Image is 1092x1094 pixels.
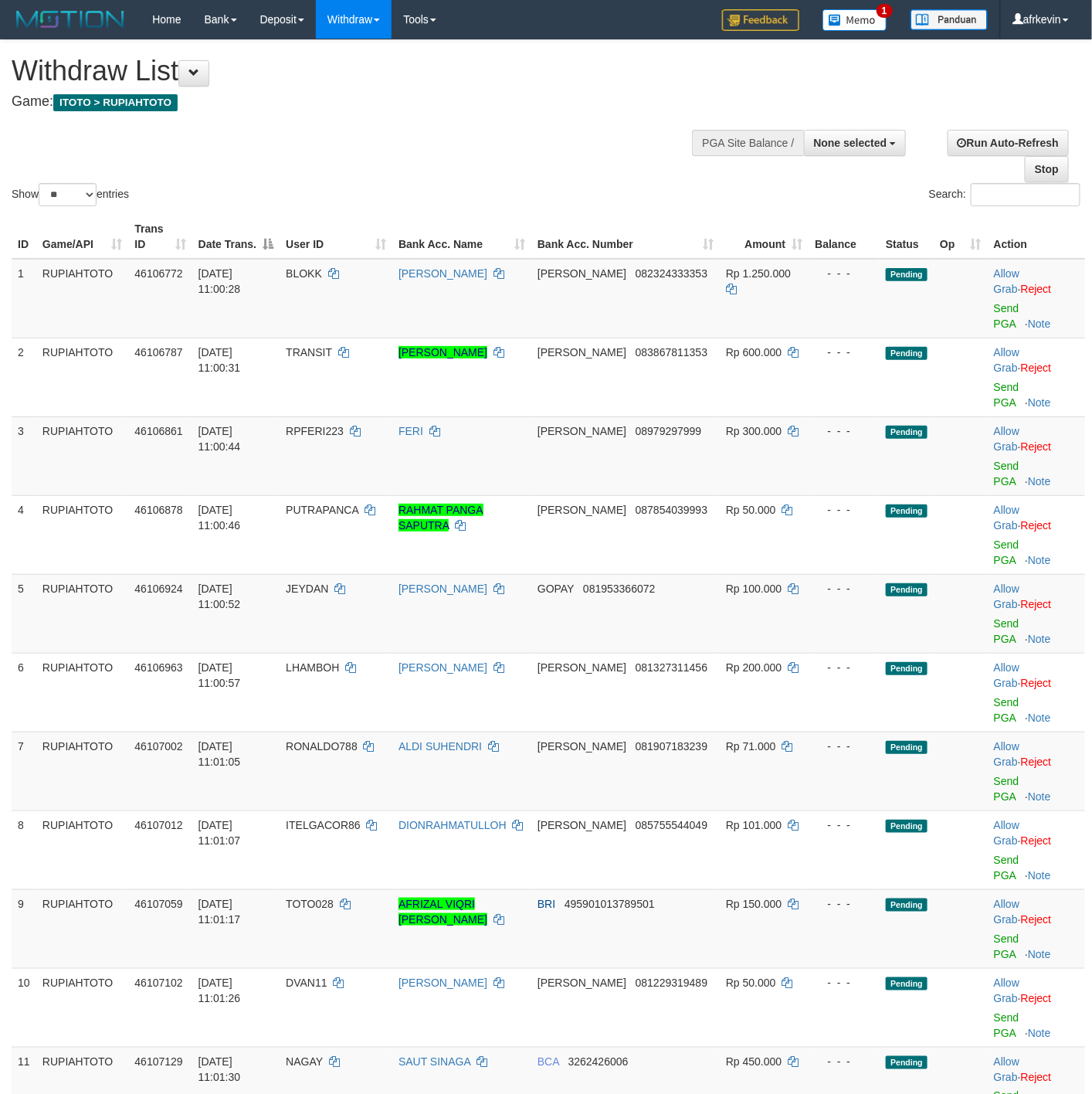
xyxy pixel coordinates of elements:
span: NAGAY [286,1055,323,1068]
div: - - - [815,660,873,675]
div: - - - [815,345,873,360]
a: AFRIZAL VIQRI [PERSON_NAME] [398,898,487,926]
th: ID [12,215,36,259]
span: Pending [886,583,928,596]
td: RUPIAHTOTO [36,810,129,889]
td: 2 [12,338,36,416]
td: 9 [12,889,36,968]
span: [PERSON_NAME] [538,267,626,280]
span: Pending [886,268,928,281]
span: Pending [886,662,928,675]
a: Reject [1021,1071,1052,1083]
a: [PERSON_NAME] [398,346,487,358]
span: [DATE] 11:01:07 [198,819,241,847]
td: · [988,732,1085,810]
a: Send PGA [994,775,1019,803]
a: Allow Grab [994,1055,1019,1083]
h1: Withdraw List [12,56,713,87]
span: 46106787 [134,346,182,358]
span: BRI [538,898,555,910]
span: · [994,1055,1021,1083]
a: Send PGA [994,696,1019,724]
h4: Game: [12,94,713,110]
span: Rp 150.000 [726,898,782,910]
span: · [994,267,1021,295]
img: MOTION_logo.png [12,8,129,31]
td: · [988,416,1085,495]
a: Allow Grab [994,504,1019,532]
a: FERI [398,425,423,437]
span: Rp 101.000 [726,819,782,831]
a: Allow Grab [994,583,1019,610]
span: Copy 082324333353 to clipboard [636,267,707,280]
td: 7 [12,732,36,810]
a: Reject [1021,834,1052,847]
td: 6 [12,653,36,732]
span: JEYDAN [286,583,328,595]
a: Reject [1021,992,1052,1004]
a: Note [1028,1027,1051,1039]
img: Feedback.jpg [722,9,799,31]
div: - - - [815,817,873,833]
span: 46106861 [134,425,182,437]
td: · [988,259,1085,338]
a: Reject [1021,519,1052,532]
span: BCA [538,1055,559,1068]
a: Note [1028,318,1051,330]
th: Balance [809,215,880,259]
span: Pending [886,977,928,990]
a: Send PGA [994,933,1019,960]
span: Copy 081953366072 to clipboard [583,583,655,595]
a: [PERSON_NAME] [398,661,487,674]
a: Note [1028,712,1051,724]
span: RONALDO788 [286,740,358,753]
a: Allow Grab [994,267,1019,295]
a: RAHMAT PANGA SAPUTRA [398,504,483,532]
img: Button%20Memo.svg [822,9,887,31]
span: 46107059 [134,898,182,910]
span: TOTO028 [286,898,334,910]
span: 1 [877,4,893,18]
a: Note [1028,869,1051,882]
span: 46106963 [134,661,182,674]
a: Send PGA [994,617,1019,645]
th: Bank Acc. Name: activate to sort column ascending [392,215,531,259]
a: Reject [1021,440,1052,453]
td: RUPIAHTOTO [36,495,129,574]
a: [PERSON_NAME] [398,583,487,595]
th: Game/API: activate to sort column ascending [36,215,129,259]
span: [PERSON_NAME] [538,819,626,831]
th: Trans ID: activate to sort column ascending [128,215,192,259]
td: 8 [12,810,36,889]
th: Status [880,215,934,259]
td: RUPIAHTOTO [36,968,129,1047]
span: · [994,977,1021,1004]
a: Allow Grab [994,898,1019,926]
a: ALDI SUHENDRI [398,740,482,753]
span: Pending [886,820,928,833]
img: panduan.png [911,9,988,30]
span: Rp 300.000 [726,425,782,437]
span: Pending [886,1056,928,1069]
span: 46107012 [134,819,182,831]
span: [DATE] 11:01:17 [198,898,241,926]
label: Show entries [12,183,129,206]
td: RUPIAHTOTO [36,416,129,495]
span: DVAN11 [286,977,327,989]
a: Note [1028,633,1051,645]
a: Reject [1021,756,1052,768]
span: · [994,504,1021,532]
th: Bank Acc. Number: activate to sort column ascending [531,215,720,259]
span: [PERSON_NAME] [538,504,626,516]
span: [PERSON_NAME] [538,346,626,358]
a: [PERSON_NAME] [398,977,487,989]
a: [PERSON_NAME] [398,267,487,280]
a: Allow Grab [994,346,1019,374]
span: [DATE] 11:01:05 [198,740,241,768]
span: RPFERI223 [286,425,344,437]
td: 10 [12,968,36,1047]
span: [PERSON_NAME] [538,425,626,437]
span: · [994,661,1021,689]
span: Copy 3262426006 to clipboard [568,1055,629,1068]
a: Note [1028,554,1051,566]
